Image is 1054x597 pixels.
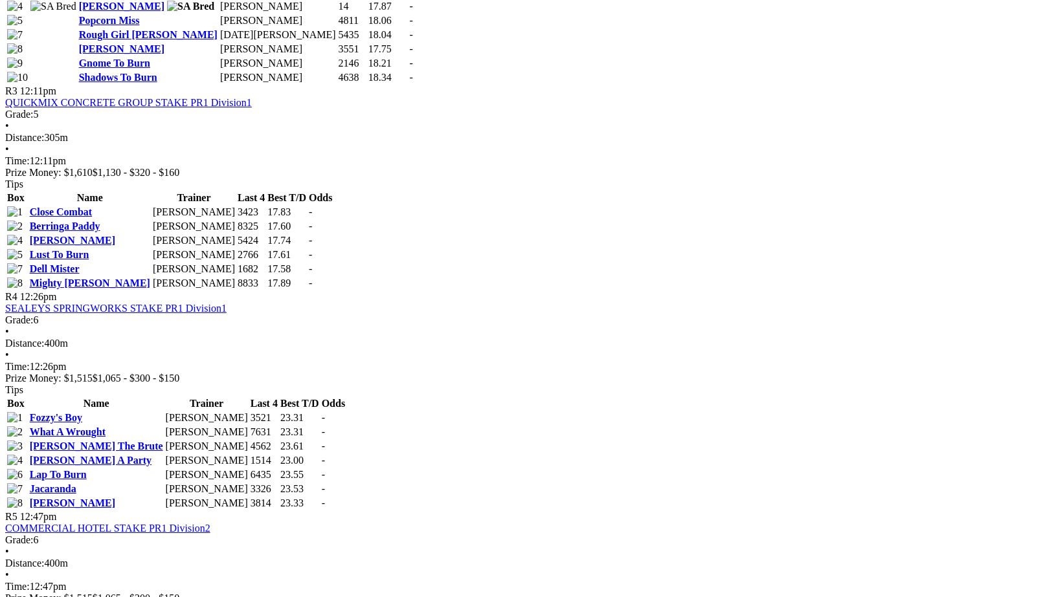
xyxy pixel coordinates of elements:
span: R4 [5,291,17,302]
a: What A Wrought [30,426,106,437]
td: 17.75 [368,43,408,56]
td: 18.21 [368,57,408,70]
img: 4 [7,235,23,246]
span: - [309,277,312,288]
img: 4 [7,455,23,466]
span: Distance: [5,558,44,569]
div: 5 [5,109,1049,120]
img: 7 [7,29,23,41]
td: [PERSON_NAME] [165,411,249,424]
td: 5435 [338,28,366,41]
a: Close Combat [30,206,92,217]
div: 6 [5,314,1049,326]
span: 12:26pm [20,291,57,302]
td: 7631 [250,426,278,439]
td: 23.31 [280,411,320,424]
div: 12:11pm [5,155,1049,167]
div: 305m [5,132,1049,144]
a: Fozzy's Boy [30,412,82,423]
td: 8325 [237,220,265,233]
td: 17.74 [267,234,307,247]
td: 23.00 [280,454,320,467]
td: [PERSON_NAME] [219,43,337,56]
img: SA Bred [167,1,214,12]
img: 2 [7,221,23,232]
img: 3 [7,440,23,452]
span: • [5,326,9,337]
span: - [309,206,312,217]
span: Tips [5,179,23,190]
span: • [5,546,9,557]
th: Odds [321,397,346,410]
span: Time: [5,155,30,166]
td: [PERSON_NAME] [152,277,236,290]
img: 2 [7,426,23,438]
td: 17.58 [267,263,307,276]
span: Tips [5,384,23,395]
td: 1514 [250,454,278,467]
span: - [309,221,312,232]
a: Mighty [PERSON_NAME] [30,277,150,288]
td: 3551 [338,43,366,56]
img: SA Bred [30,1,76,12]
span: - [322,426,325,437]
img: 6 [7,469,23,481]
td: [PERSON_NAME] [152,248,236,261]
img: 4 [7,1,23,12]
a: [PERSON_NAME] [30,497,115,508]
td: 5424 [237,234,265,247]
span: - [309,263,312,274]
td: 3326 [250,483,278,495]
a: COMMERCIAL HOTEL STAKE PR1 Division2 [5,523,210,534]
div: Prize Money: $1,610 [5,167,1049,179]
span: - [322,497,325,508]
span: Distance: [5,132,44,143]
span: Grade: [5,534,34,545]
a: Popcorn Miss [79,15,140,26]
th: Trainer [152,191,236,204]
td: [PERSON_NAME] [165,483,249,495]
span: - [410,43,413,54]
span: $1,065 - $300 - $150 [93,373,180,384]
td: [PERSON_NAME] [219,14,337,27]
a: Berringa Paddy [30,221,100,232]
td: 17.60 [267,220,307,233]
img: 8 [7,277,23,289]
td: 3814 [250,497,278,510]
td: 2766 [237,248,265,261]
span: • [5,569,9,580]
a: QUICKMIX CONCRETE GROUP STAKE PR1 Division1 [5,97,252,108]
td: [PERSON_NAME] [152,220,236,233]
th: Name [29,397,164,410]
div: 400m [5,558,1049,569]
img: 9 [7,58,23,69]
a: Gnome To Burn [79,58,150,69]
td: [PERSON_NAME] [152,234,236,247]
td: [PERSON_NAME] [219,57,337,70]
td: 6435 [250,468,278,481]
td: [PERSON_NAME] [165,454,249,467]
td: [PERSON_NAME] [165,440,249,453]
a: Dell Mister [30,263,80,274]
div: 12:47pm [5,581,1049,592]
img: 8 [7,497,23,509]
td: 17.89 [267,277,307,290]
div: 12:26pm [5,361,1049,373]
td: 17.61 [267,248,307,261]
th: Last 4 [237,191,265,204]
td: [DATE][PERSON_NAME] [219,28,337,41]
span: Grade: [5,314,34,325]
img: 7 [7,263,23,275]
span: - [322,469,325,480]
div: 6 [5,534,1049,546]
span: Time: [5,361,30,372]
td: [PERSON_NAME] [152,263,236,276]
td: 3423 [237,206,265,219]
img: 5 [7,249,23,261]
td: 17.83 [267,206,307,219]
a: Shadows To Burn [79,72,157,83]
span: - [410,72,413,83]
div: 400m [5,338,1049,349]
img: 7 [7,483,23,495]
a: [PERSON_NAME] The Brute [30,440,163,451]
